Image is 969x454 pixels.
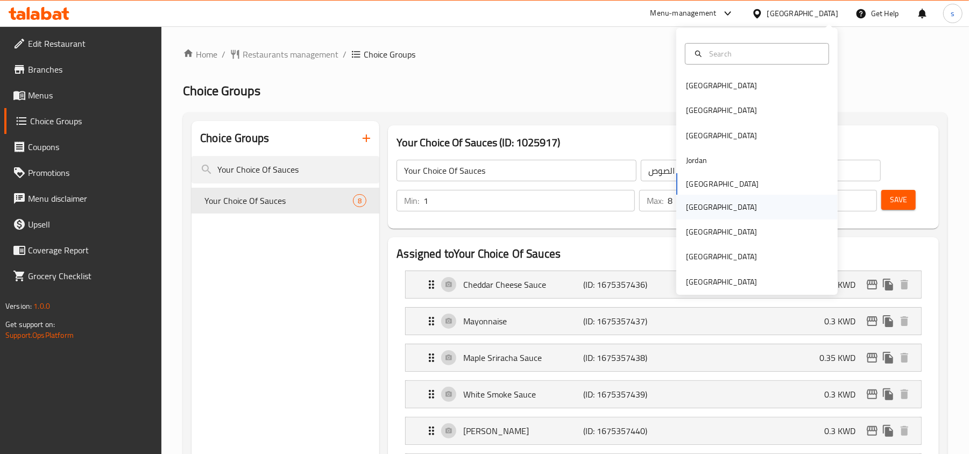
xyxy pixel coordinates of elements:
button: duplicate [880,350,896,366]
li: Expand [397,339,930,376]
li: Expand [397,303,930,339]
div: [GEOGRAPHIC_DATA] [767,8,838,19]
div: [GEOGRAPHIC_DATA] [686,80,757,91]
p: Cheddar Cheese Sauce [463,278,583,291]
div: [GEOGRAPHIC_DATA] [686,251,757,263]
button: edit [864,423,880,439]
span: s [951,8,954,19]
p: (ID: 1675357440) [584,424,664,437]
a: Choice Groups [4,108,162,134]
span: Promotions [28,166,153,179]
input: search [192,156,379,183]
span: Grocery Checklist [28,269,153,282]
span: 1.0.0 [33,299,50,313]
div: Expand [406,417,921,444]
div: [GEOGRAPHIC_DATA] [686,104,757,116]
p: Mayonnaise [463,315,583,328]
span: 8 [353,196,366,206]
p: 0.3 KWD [824,315,864,328]
p: [PERSON_NAME] [463,424,583,437]
span: Menus [28,89,153,102]
li: / [343,48,346,61]
li: Expand [397,376,930,413]
button: edit [864,386,880,402]
a: Coverage Report [4,237,162,263]
p: Max: [647,194,663,207]
span: Restaurants management [243,48,338,61]
a: Branches [4,56,162,82]
div: Expand [406,344,921,371]
span: Menu disclaimer [28,192,153,205]
p: (ID: 1675357436) [584,278,664,291]
a: Upsell [4,211,162,237]
p: 0.35 KWD [819,351,864,364]
nav: breadcrumb [183,48,947,61]
button: duplicate [880,313,896,329]
input: Search [705,48,822,60]
a: Restaurants management [230,48,338,61]
button: delete [896,386,913,402]
button: edit [864,313,880,329]
p: Maple Sriracha Sauce [463,351,583,364]
a: Menus [4,82,162,108]
h2: Assigned to Your Choice Of Sauces [397,246,930,262]
button: delete [896,423,913,439]
a: Menu disclaimer [4,186,162,211]
div: Your Choice Of Sauces8 [192,188,379,214]
span: Choice Groups [30,115,153,127]
span: Upsell [28,218,153,231]
button: duplicate [880,276,896,293]
button: delete [896,350,913,366]
a: Grocery Checklist [4,263,162,289]
span: Coverage Report [28,244,153,257]
button: edit [864,350,880,366]
span: Choice Groups [364,48,415,61]
p: (ID: 1675357438) [584,351,664,364]
p: Min: [404,194,419,207]
h3: Your Choice Of Sauces (ID: 1025917) [397,134,930,151]
button: duplicate [880,386,896,402]
p: (ID: 1675357439) [584,388,664,401]
span: Choice Groups [183,79,260,103]
li: Expand [397,266,930,303]
a: Coupons [4,134,162,160]
a: Support.OpsPlatform [5,328,74,342]
div: [GEOGRAPHIC_DATA] [686,226,757,238]
li: Expand [397,413,930,449]
li: / [222,48,225,61]
span: Your Choice Of Sauces [204,194,353,207]
button: duplicate [880,423,896,439]
div: Expand [406,271,921,298]
p: 0.3 KWD [824,388,864,401]
div: [GEOGRAPHIC_DATA] [686,201,757,213]
span: Save [890,193,907,207]
h2: Choice Groups [200,130,269,146]
span: Edit Restaurant [28,37,153,50]
button: Save [881,190,916,210]
a: Promotions [4,160,162,186]
div: Expand [406,308,921,335]
button: delete [896,276,913,293]
span: Get support on: [5,317,55,331]
span: Coupons [28,140,153,153]
a: Edit Restaurant [4,31,162,56]
button: delete [896,313,913,329]
span: Branches [28,63,153,76]
a: Home [183,48,217,61]
div: Jordan [686,154,707,166]
div: [GEOGRAPHIC_DATA] [686,276,757,288]
div: Menu-management [650,7,717,20]
p: 0.3 KWD [824,424,864,437]
button: edit [864,276,880,293]
p: 0.35 KWD [819,278,864,291]
div: [GEOGRAPHIC_DATA] [686,130,757,141]
p: White Smoke Sauce [463,388,583,401]
div: Expand [406,381,921,408]
p: (ID: 1675357437) [584,315,664,328]
span: Version: [5,299,32,313]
